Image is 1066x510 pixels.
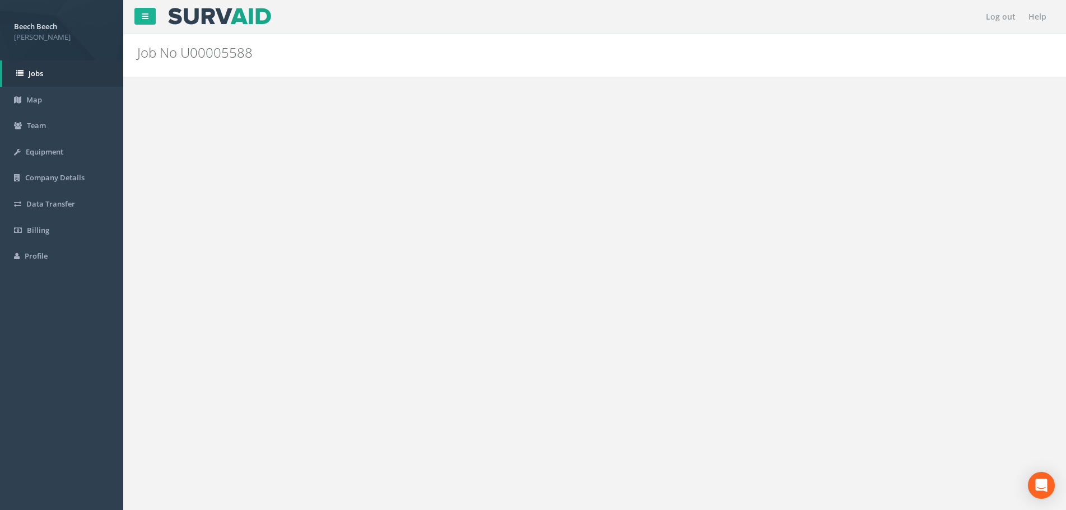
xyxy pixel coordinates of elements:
h2: Job No U00005588 [137,45,897,60]
a: Beech Beech [PERSON_NAME] [14,18,109,42]
span: Billing [27,225,49,235]
span: Profile [25,251,48,261]
span: Jobs [29,68,43,78]
a: Jobs [2,60,123,87]
strong: Beech Beech [14,21,57,31]
span: Team [27,120,46,130]
span: Data Transfer [26,199,75,209]
span: Equipment [26,147,63,157]
span: [PERSON_NAME] [14,32,109,43]
span: Company Details [25,172,85,183]
span: Map [26,95,42,105]
div: Open Intercom Messenger [1028,472,1055,499]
